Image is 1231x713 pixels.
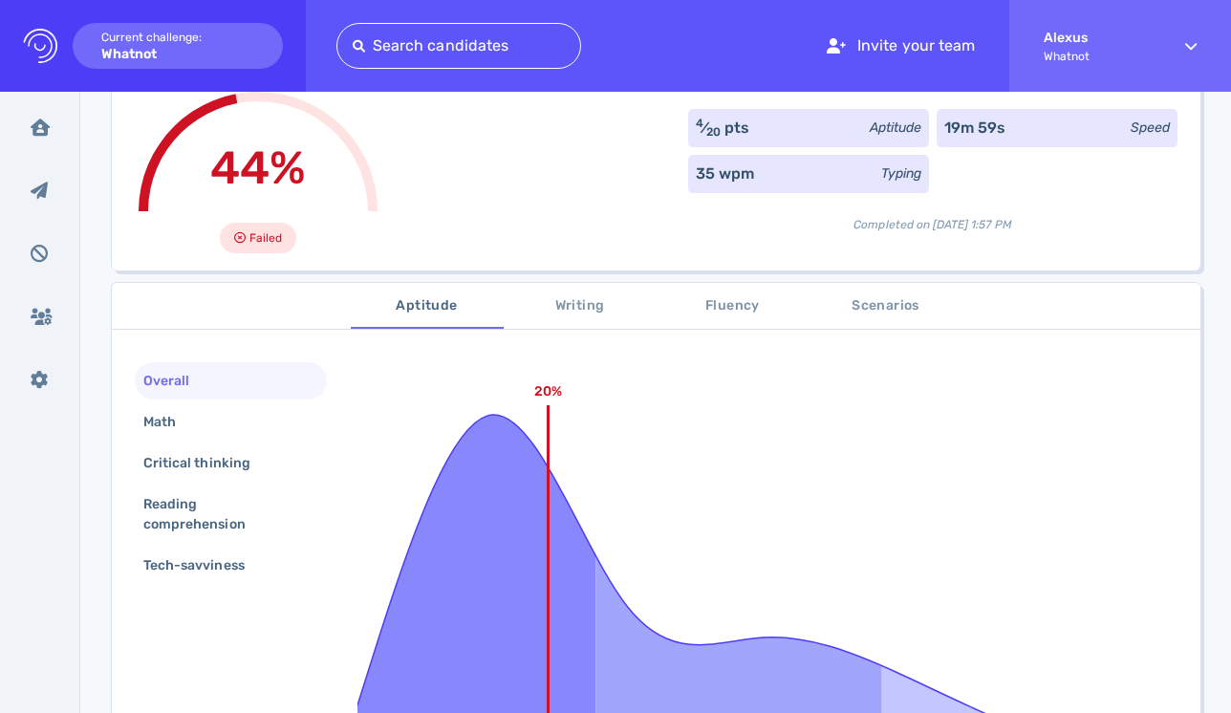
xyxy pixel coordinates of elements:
div: Overall [140,367,212,395]
div: Aptitude [870,118,921,138]
div: Completed on [DATE] 1:57 PM [688,201,1177,233]
div: Reading comprehension [140,490,307,538]
sub: 20 [706,125,721,139]
div: 19m 59s [944,117,1005,140]
div: Tech-savviness [140,551,268,579]
div: Speed [1131,118,1170,138]
text: 20% [534,383,562,400]
span: Aptitude [362,294,492,318]
span: Fluency [668,294,798,318]
span: Failed [249,227,282,249]
span: Writing [515,294,645,318]
div: Typing [881,163,921,184]
div: ⁄ pts [696,117,749,140]
strong: Alexus [1044,30,1151,46]
span: 44% [210,140,306,195]
span: Scenarios [821,294,951,318]
span: Whatnot [1044,50,1151,63]
div: 35 wpm [696,162,754,185]
div: Critical thinking [140,449,273,477]
div: Math [140,408,199,436]
sup: 4 [696,117,703,130]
